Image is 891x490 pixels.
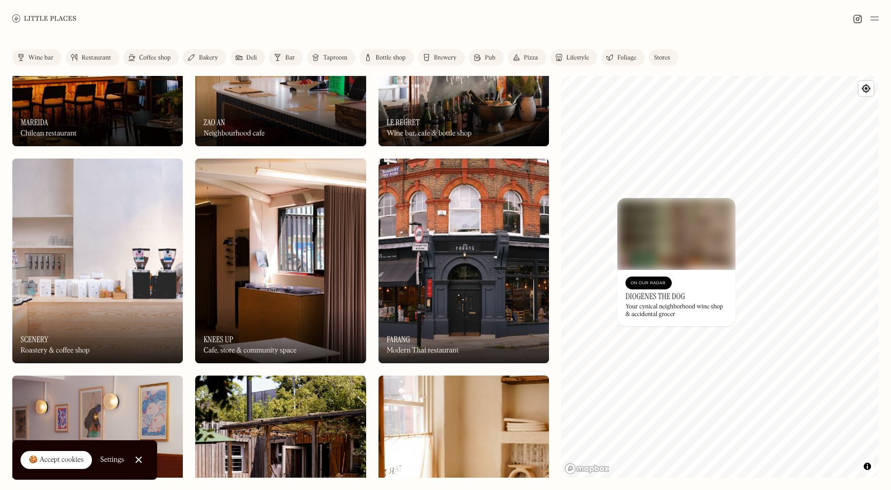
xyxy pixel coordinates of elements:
div: Settings [100,456,124,463]
div: Pub [485,55,496,61]
span: Toggle attribution [864,461,870,472]
div: On Our Radar [631,278,667,288]
a: Deli [231,49,266,66]
a: Bar [269,49,303,66]
a: Pub [469,49,504,66]
h3: Diogenes The Dog [625,291,685,301]
a: Restaurant [66,49,119,66]
div: Close Cookie Popup [138,460,139,460]
a: Coffee shop [123,49,179,66]
h3: Zao An [203,117,225,127]
div: Brewery [434,55,457,61]
div: 🍪 Accept cookies [29,455,84,465]
div: Foliage [617,55,636,61]
div: Modern Thai restaurant [387,346,459,355]
a: Lifestyle [551,49,597,66]
h3: Scenery [21,335,48,344]
div: Cafe, store & community space [203,346,296,355]
a: Bottle shop [359,49,414,66]
a: Settings [100,448,124,472]
h3: Mareida [21,117,48,127]
div: Your cynical neighborhood wine shop & accidental grocer [625,303,727,318]
div: Stores [654,55,670,61]
img: Knees Up [195,159,366,363]
h3: Le Regret [387,117,420,127]
img: Farang [378,159,549,363]
h3: Farang [387,335,410,344]
div: Bar [285,55,295,61]
div: Bakery [199,55,218,61]
div: Restaurant [82,55,111,61]
a: Knees UpKnees UpKnees UpCafe, store & community space [195,159,366,363]
a: Taproom [307,49,355,66]
div: Deli [247,55,257,61]
a: SceneryScenerySceneryRoastery & coffee shop [12,159,183,363]
a: FarangFarangFarangModern Thai restaurant [378,159,549,363]
a: Wine bar [12,49,62,66]
a: Diogenes The DogDiogenes The DogOn Our RadarDiogenes The DogYour cynical neighborhood wine shop &... [617,198,735,326]
div: Bottle shop [375,55,406,61]
div: Chilean restaurant [21,129,77,138]
div: Pizza [524,55,538,61]
a: 🍪 Accept cookies [21,451,92,469]
div: Roastery & coffee shop [21,346,89,355]
div: Taproom [323,55,347,61]
a: Bakery [183,49,226,66]
div: Wine bar, cafe & bottle shop [387,129,471,138]
h3: Knees Up [203,335,233,344]
div: Neighbourhood cafe [203,129,264,138]
button: Find my location [859,81,874,96]
a: Stores [649,49,678,66]
div: Wine bar [28,55,53,61]
button: Toggle attribution [861,460,874,473]
a: Brewery [418,49,465,66]
a: Close Cookie Popup [128,449,149,470]
div: Lifestyle [566,55,589,61]
a: Pizza [508,49,546,66]
a: Foliage [601,49,644,66]
a: Mapbox homepage [564,463,610,475]
div: Coffee shop [139,55,170,61]
img: Scenery [12,159,183,363]
img: Diogenes The Dog [617,198,735,270]
canvas: Map [561,76,879,478]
